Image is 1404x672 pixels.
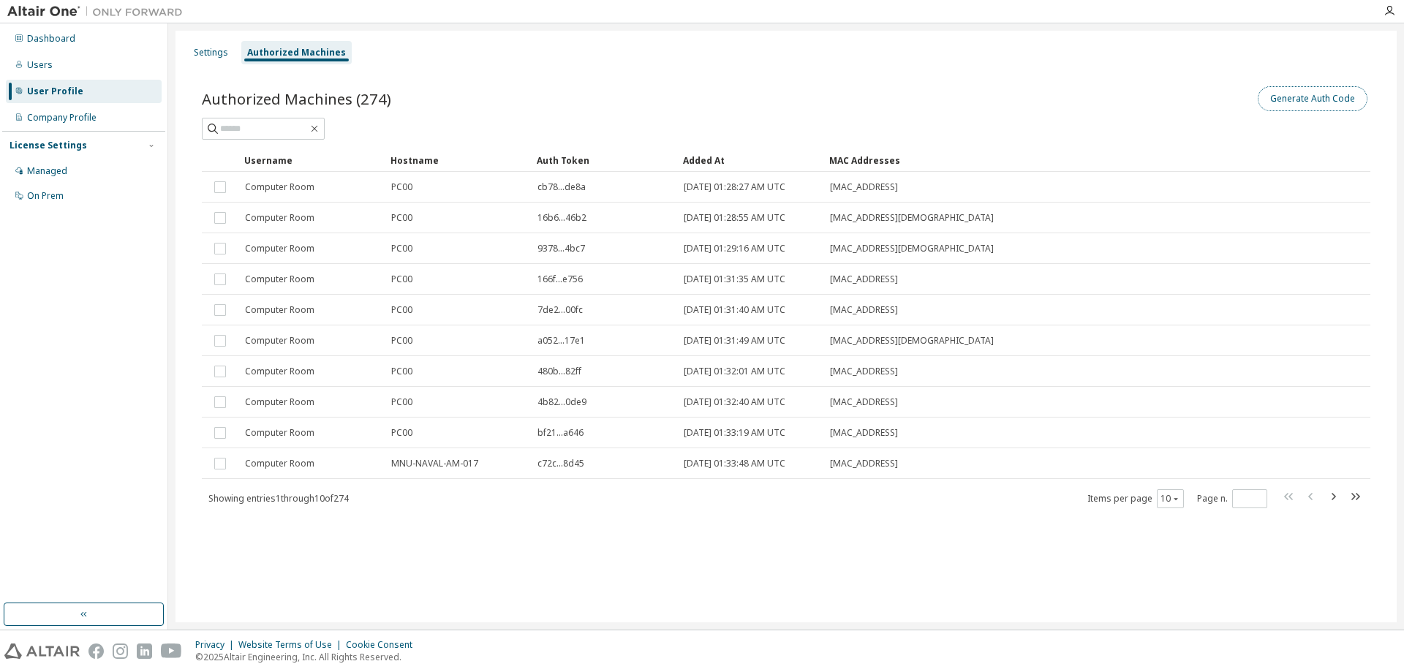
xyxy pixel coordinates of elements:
[137,643,152,659] img: linkedin.svg
[830,396,898,408] span: [MAC_ADDRESS]
[113,643,128,659] img: instagram.svg
[684,243,785,254] span: [DATE] 01:29:16 AM UTC
[202,88,391,109] span: Authorized Machines (274)
[390,148,525,172] div: Hostname
[391,181,412,193] span: PC00
[537,148,671,172] div: Auth Token
[537,458,584,469] span: c72c...8d45
[245,212,314,224] span: Computer Room
[537,396,586,408] span: 4b82...0de9
[27,86,83,97] div: User Profile
[245,458,314,469] span: Computer Room
[391,427,412,439] span: PC00
[194,47,228,58] div: Settings
[830,304,898,316] span: [MAC_ADDRESS]
[391,396,412,408] span: PC00
[27,59,53,71] div: Users
[245,335,314,347] span: Computer Room
[27,190,64,202] div: On Prem
[537,366,581,377] span: 480b...82ff
[537,427,584,439] span: bf21...a646
[830,273,898,285] span: [MAC_ADDRESS]
[245,304,314,316] span: Computer Room
[830,427,898,439] span: [MAC_ADDRESS]
[684,304,785,316] span: [DATE] 01:31:40 AM UTC
[208,492,349,505] span: Showing entries 1 through 10 of 274
[829,148,1221,172] div: MAC Addresses
[537,304,583,316] span: 7de2...00fc
[684,427,785,439] span: [DATE] 01:33:19 AM UTC
[245,243,314,254] span: Computer Room
[684,458,785,469] span: [DATE] 01:33:48 AM UTC
[27,165,67,177] div: Managed
[830,458,898,469] span: [MAC_ADDRESS]
[27,33,75,45] div: Dashboard
[27,112,97,124] div: Company Profile
[830,181,898,193] span: [MAC_ADDRESS]
[10,140,87,151] div: License Settings
[195,639,238,651] div: Privacy
[391,335,412,347] span: PC00
[1160,493,1180,505] button: 10
[830,243,994,254] span: [MAC_ADDRESS][DEMOGRAPHIC_DATA]
[684,396,785,408] span: [DATE] 01:32:40 AM UTC
[391,304,412,316] span: PC00
[245,273,314,285] span: Computer Room
[391,366,412,377] span: PC00
[1197,489,1267,508] span: Page n.
[684,366,785,377] span: [DATE] 01:32:01 AM UTC
[537,243,585,254] span: 9378...4bc7
[391,212,412,224] span: PC00
[247,47,346,58] div: Authorized Machines
[830,366,898,377] span: [MAC_ADDRESS]
[161,643,182,659] img: youtube.svg
[1258,86,1367,111] button: Generate Auth Code
[537,273,583,285] span: 166f...e756
[88,643,104,659] img: facebook.svg
[684,273,785,285] span: [DATE] 01:31:35 AM UTC
[245,181,314,193] span: Computer Room
[684,181,785,193] span: [DATE] 01:28:27 AM UTC
[684,212,785,224] span: [DATE] 01:28:55 AM UTC
[830,212,994,224] span: [MAC_ADDRESS][DEMOGRAPHIC_DATA]
[830,335,994,347] span: [MAC_ADDRESS][DEMOGRAPHIC_DATA]
[4,643,80,659] img: altair_logo.svg
[391,243,412,254] span: PC00
[238,639,346,651] div: Website Terms of Use
[537,212,586,224] span: 16b6...46b2
[391,273,412,285] span: PC00
[245,427,314,439] span: Computer Room
[244,148,379,172] div: Username
[346,639,421,651] div: Cookie Consent
[7,4,190,19] img: Altair One
[683,148,818,172] div: Added At
[245,366,314,377] span: Computer Room
[684,335,785,347] span: [DATE] 01:31:49 AM UTC
[391,458,478,469] span: MNU-NAVAL-AM-017
[537,335,585,347] span: a052...17e1
[195,651,421,663] p: © 2025 Altair Engineering, Inc. All Rights Reserved.
[1087,489,1184,508] span: Items per page
[537,181,586,193] span: cb78...de8a
[245,396,314,408] span: Computer Room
